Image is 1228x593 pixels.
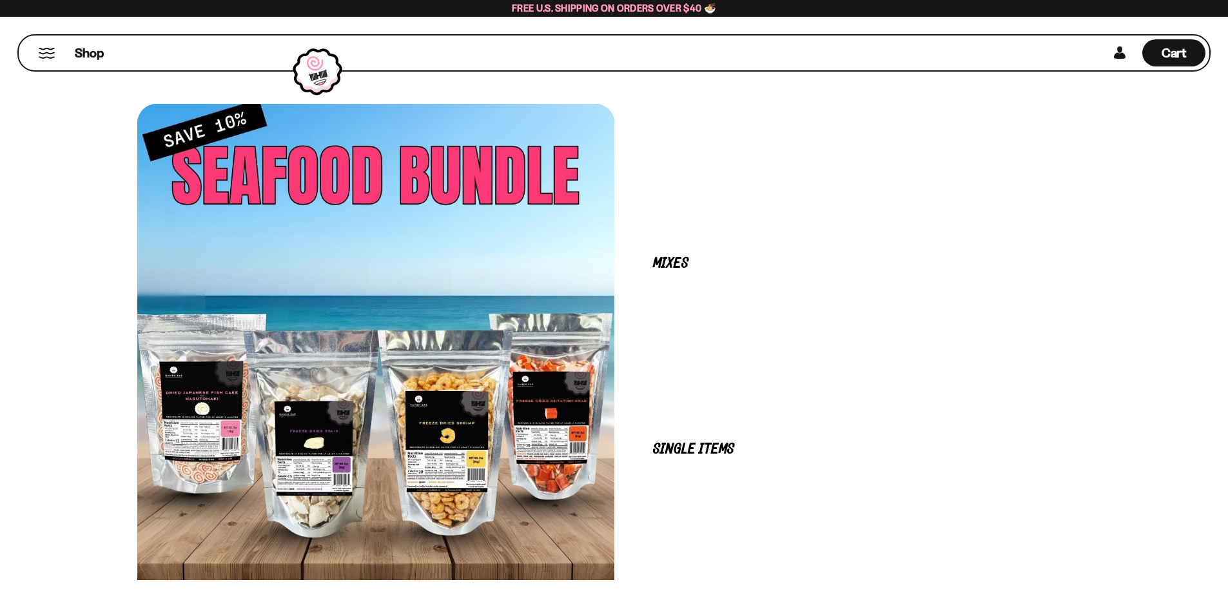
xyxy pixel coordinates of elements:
[75,45,104,62] span: Shop
[75,39,104,66] a: Shop
[653,443,1053,456] p: Single Items
[653,257,1053,270] p: Mixes
[512,2,716,14] span: Free U.S. Shipping on Orders over $40 🍜
[1162,45,1187,61] span: Cart
[38,48,55,59] button: Mobile Menu Trigger
[1142,35,1205,70] div: Cart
